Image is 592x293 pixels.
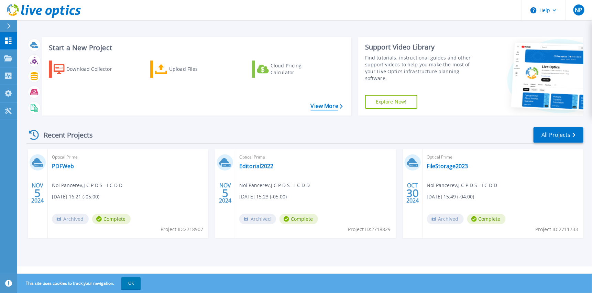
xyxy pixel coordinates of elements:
[52,193,99,200] span: [DATE] 16:21 (-05:00)
[239,182,310,189] span: Noi Pancerev , J C P D S - I C D D
[219,181,232,206] div: NOV 2024
[239,214,276,224] span: Archived
[52,153,204,161] span: Optical Prime
[49,61,125,78] a: Download Collector
[121,277,141,290] button: OK
[150,61,227,78] a: Upload Files
[26,127,102,143] div: Recent Projects
[239,193,287,200] span: [DATE] 15:23 (-05:00)
[31,181,44,206] div: NOV 2024
[365,95,417,109] a: Explore Now!
[92,214,131,224] span: Complete
[536,226,578,233] span: Project ID: 2711733
[52,182,122,189] span: Noi Pancerev , J C P D S - I C D D
[239,153,392,161] span: Optical Prime
[222,190,228,196] span: 5
[348,226,391,233] span: Project ID: 2718829
[52,163,74,170] a: PDFWeb
[311,103,343,109] a: View More
[534,127,583,143] a: All Projects
[34,190,41,196] span: 5
[279,214,318,224] span: Complete
[252,61,329,78] a: Cloud Pricing Calculator
[406,181,419,206] div: OCT 2024
[427,163,468,170] a: FileStorage2023
[239,163,273,170] a: Editorial2022
[365,43,479,52] div: Support Video Library
[52,214,89,224] span: Archived
[467,214,506,224] span: Complete
[66,62,121,76] div: Download Collector
[427,193,474,200] span: [DATE] 15:49 (-04:00)
[161,226,203,233] span: Project ID: 2718907
[19,277,141,290] span: This site uses cookies to track your navigation.
[271,62,326,76] div: Cloud Pricing Calculator
[169,62,224,76] div: Upload Files
[427,214,464,224] span: Archived
[49,44,342,52] h3: Start a New Project
[406,190,419,196] span: 30
[427,153,579,161] span: Optical Prime
[365,54,479,82] div: Find tutorials, instructional guides and other support videos to help you make the most of your L...
[427,182,497,189] span: Noi Pancerev , J C P D S - I C D D
[575,7,582,13] span: NP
